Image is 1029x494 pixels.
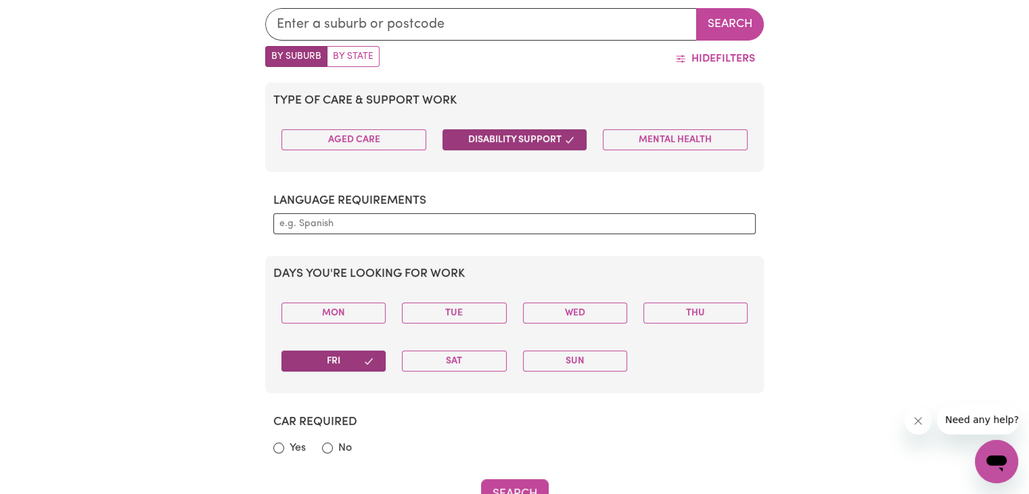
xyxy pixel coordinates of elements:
h2: Car required [273,415,756,429]
button: Sat [402,351,506,372]
label: Yes [290,440,306,456]
button: Fri [281,351,386,372]
button: Disability Support [442,129,587,150]
iframe: Button to launch messaging window [975,440,1018,483]
input: Enter a suburb or postcode [265,8,697,41]
label: No [338,440,352,456]
label: Search by state [327,46,380,67]
input: e.g. Spanish [279,217,750,231]
label: Search by suburb/post code [265,46,327,67]
h2: Type of care & support work [273,93,756,108]
button: HideFilters [666,46,764,72]
button: Tue [402,302,506,323]
button: Aged Care [281,129,426,150]
button: Mental Health [603,129,748,150]
button: Mon [281,302,386,323]
button: Thu [643,302,748,323]
button: Search [696,8,764,41]
button: Wed [523,302,627,323]
iframe: Close message [905,407,932,434]
iframe: Message from company [937,405,1018,434]
span: Need any help? [8,9,82,20]
span: Hide [691,53,716,64]
h2: Language requirements [273,194,756,208]
button: Sun [523,351,627,372]
h2: Days you're looking for work [273,267,756,281]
